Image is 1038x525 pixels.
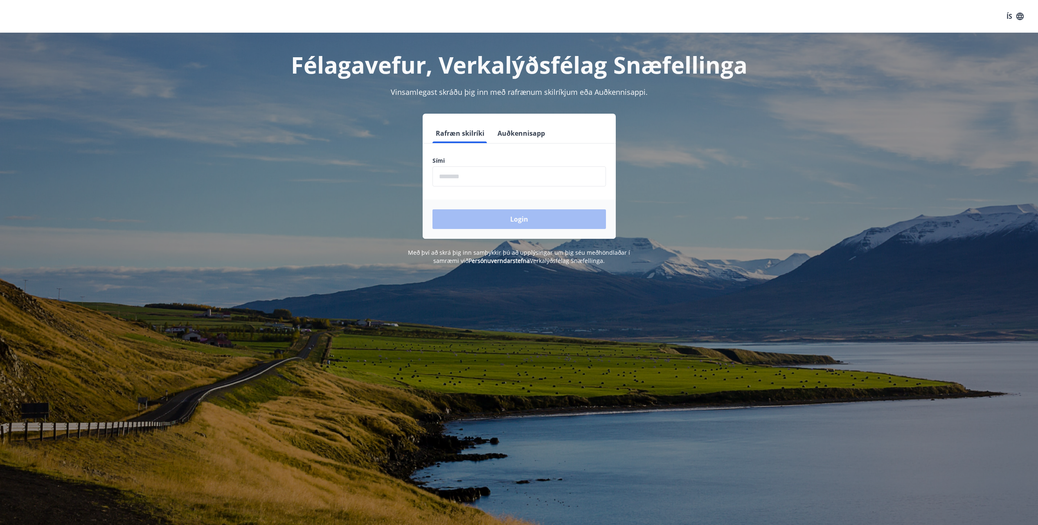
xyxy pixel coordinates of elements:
label: Sími [432,157,606,165]
button: ÍS [1002,9,1028,24]
button: Auðkennisapp [494,123,548,143]
a: Persónuverndarstefna [468,257,530,265]
button: Rafræn skilríki [432,123,488,143]
span: Með því að skrá þig inn samþykkir þú að upplýsingar um þig séu meðhöndlaðar í samræmi við Verkalý... [408,249,630,265]
span: Vinsamlegast skráðu þig inn með rafrænum skilríkjum eða Auðkennisappi. [391,87,648,97]
h1: Félagavefur, Verkalýðsfélag Snæfellinga [234,49,804,80]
